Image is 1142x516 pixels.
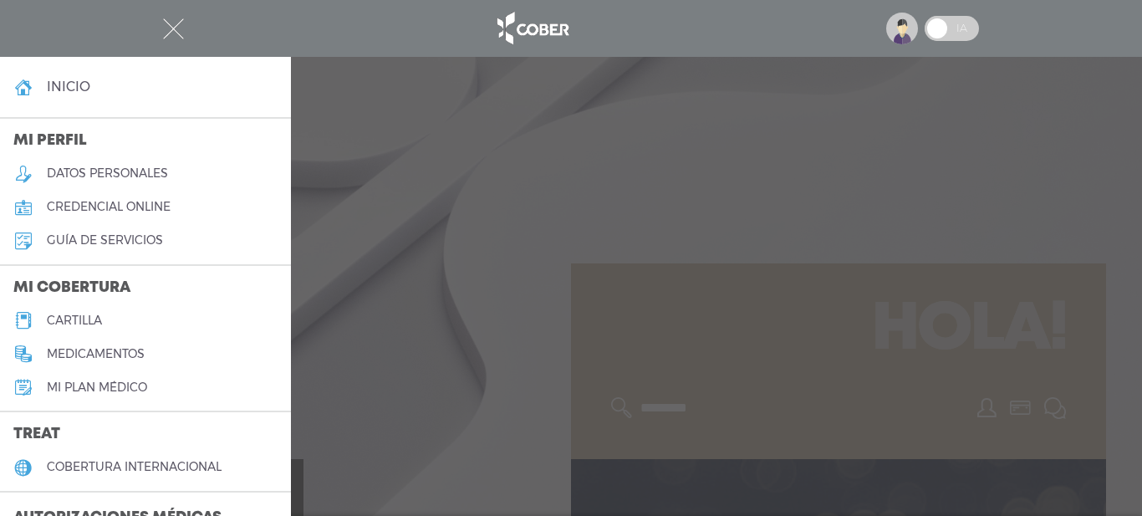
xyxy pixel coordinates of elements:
h5: guía de servicios [47,233,163,248]
img: Cober_menu-close-white.svg [163,18,184,39]
h5: cartilla [47,314,102,328]
h5: cobertura internacional [47,460,222,474]
h5: credencial online [47,200,171,214]
img: profile-placeholder.svg [886,13,918,44]
h5: Mi plan médico [47,381,147,395]
h4: inicio [47,79,90,95]
h5: datos personales [47,166,168,181]
h5: medicamentos [47,347,145,361]
img: logo_cober_home-white.png [488,8,576,49]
